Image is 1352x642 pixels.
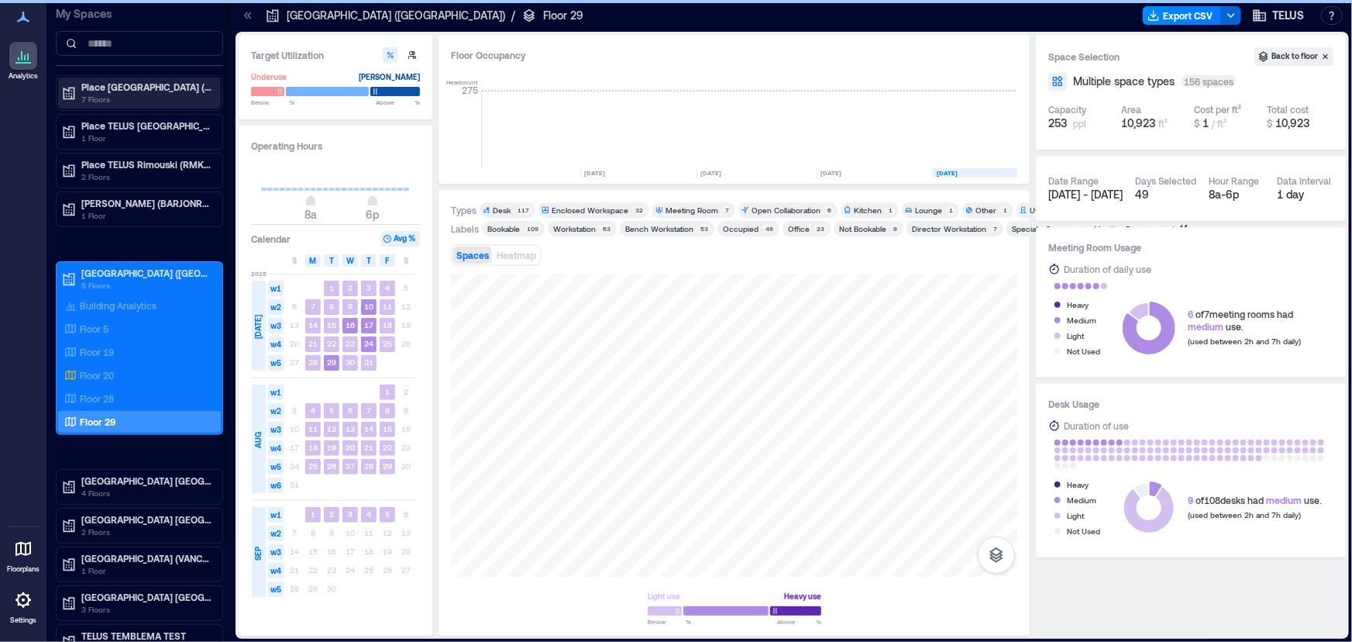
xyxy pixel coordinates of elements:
text: 27 [346,461,355,471]
h3: Target Utilization [251,47,420,63]
span: $ [1267,118,1272,129]
div: of 7 meeting rooms had use. [1188,308,1301,333]
span: w4 [268,440,284,456]
text: 10 [364,302,373,311]
div: 6 [825,205,834,215]
text: 2 [348,283,353,292]
p: [GEOGRAPHIC_DATA] [GEOGRAPHIC_DATA] [81,513,212,526]
div: 1 day [1278,187,1334,202]
div: 32 [633,205,646,215]
span: ppl [1073,117,1086,129]
div: 49 [763,224,776,233]
div: 117 [515,205,532,215]
text: 13 [346,424,355,433]
span: 2025 [251,269,267,278]
div: Data Interval [1278,174,1332,187]
p: Floor 29 [80,416,115,428]
p: [PERSON_NAME] (BARJONRN) - CLOSED [81,197,212,209]
text: 15 [383,424,392,433]
h3: Operating Hours [251,138,420,154]
div: 49 [1135,187,1196,202]
text: 4 [385,283,390,292]
div: Hour Range [1209,174,1259,187]
div: Labels [451,223,479,235]
span: w4 [268,337,284,352]
div: Total cost [1267,103,1309,116]
div: Kitchen [854,205,882,216]
p: [GEOGRAPHIC_DATA] [GEOGRAPHIC_DATA] [81,591,212,603]
text: [DATE] [820,169,841,177]
text: 2 [329,509,334,519]
div: Desk [493,205,511,216]
p: 1 Floor [81,132,212,144]
div: Medium [1067,492,1096,508]
div: Meeting Room [666,205,718,216]
button: Heatmap [494,247,539,264]
span: w5 [268,355,284,371]
text: [DATE] [700,169,721,177]
text: 1 [311,509,315,519]
span: w3 [268,422,284,437]
span: / ft² [1212,118,1226,129]
div: 8a - 6p [1209,187,1265,202]
div: Light [1067,328,1084,343]
text: 11 [308,424,318,433]
span: AUG [252,433,264,449]
span: medium [1188,321,1223,332]
span: 253 [1048,116,1067,131]
div: Specialty Space [1012,223,1068,234]
text: 29 [327,357,336,367]
span: w2 [268,299,284,315]
p: [GEOGRAPHIC_DATA] (VANCBC01) [81,552,212,564]
text: 15 [327,320,336,330]
span: TELUS [1272,8,1304,23]
div: Other [975,205,996,216]
text: 22 [383,443,392,452]
p: Floorplans [7,564,40,574]
span: Multiple space types [1073,74,1175,89]
span: F [386,254,390,267]
span: w5 [268,459,284,475]
text: 22 [327,339,336,348]
text: 8 [385,406,390,415]
text: 18 [308,443,318,452]
div: Not Bookable [839,223,886,234]
text: 19 [327,443,336,452]
h3: Calendar [251,231,291,247]
text: 6 [348,406,353,415]
span: S [292,254,297,267]
p: 5 Floors [81,279,212,292]
span: Above % [777,617,821,626]
h3: Desk Usage [1048,396,1333,412]
text: [DATE] [937,169,958,177]
span: Above % [376,98,420,107]
div: 23 [814,224,827,233]
div: Light [1067,508,1084,523]
span: 10,923 [1121,116,1155,129]
span: SEP [252,547,264,561]
div: Light use [648,588,680,604]
div: Date Range [1048,174,1099,187]
text: 30 [346,357,355,367]
div: Duration of use [1064,418,1129,433]
div: [PERSON_NAME] [359,69,420,85]
span: M [310,254,317,267]
text: 3 [366,283,371,292]
p: TELUS TEMBLEMA TEST [81,630,212,642]
button: Spaces [453,247,492,264]
text: 4 [311,406,315,415]
div: 1 [886,205,896,215]
span: [DATE] - [DATE] [1048,188,1123,201]
p: Place TELUS Rimouski (RMKIPQQT) [81,158,212,171]
span: w5 [268,582,284,597]
span: Below % [648,617,691,626]
div: Office [788,223,810,234]
span: Spaces [456,250,489,261]
text: 17 [364,320,373,330]
div: 109 [525,224,542,233]
p: 2 Floors [81,171,212,183]
p: / [511,8,515,23]
p: Settings [10,616,36,625]
p: Place TELUS [GEOGRAPHIC_DATA] (QUBCPQXG) [81,119,212,132]
span: 1 [1202,116,1209,129]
